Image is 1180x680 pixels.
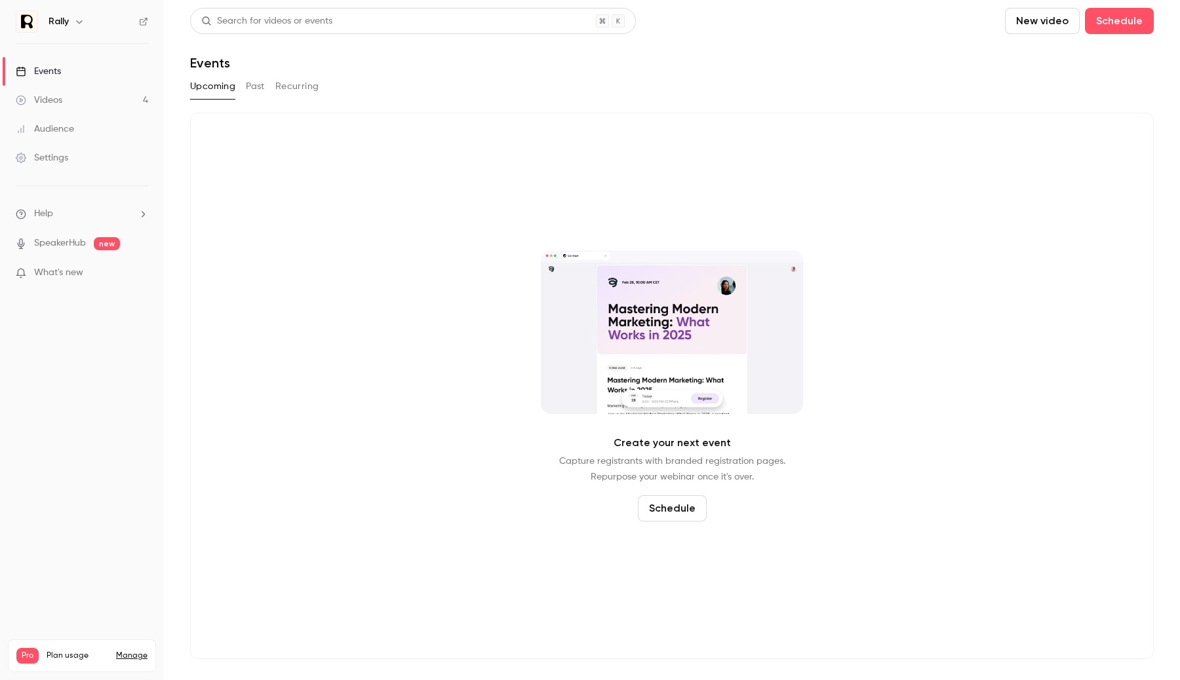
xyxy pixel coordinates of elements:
[34,236,86,250] a: SpeakerHub
[94,237,120,250] span: new
[16,65,61,78] div: Events
[16,94,62,107] div: Videos
[16,207,148,221] li: help-dropdown-opener
[132,267,148,279] iframe: Noticeable Trigger
[16,151,68,164] div: Settings
[1005,8,1080,34] button: New video
[34,266,83,280] span: What's new
[47,651,108,661] span: Plan usage
[1085,8,1154,34] button: Schedule
[190,76,235,97] button: Upcoming
[638,495,707,521] button: Schedule
[614,435,731,451] p: Create your next event
[49,15,69,28] h6: Rally
[116,651,147,661] a: Manage
[246,76,265,97] button: Past
[16,11,37,32] img: Rally
[559,453,785,485] p: Capture registrants with branded registration pages. Repurpose your webinar once it's over.
[16,648,39,664] span: Pro
[201,14,332,28] div: Search for videos or events
[34,207,53,221] span: Help
[275,76,319,97] button: Recurring
[190,55,230,71] h1: Events
[16,123,74,136] div: Audience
